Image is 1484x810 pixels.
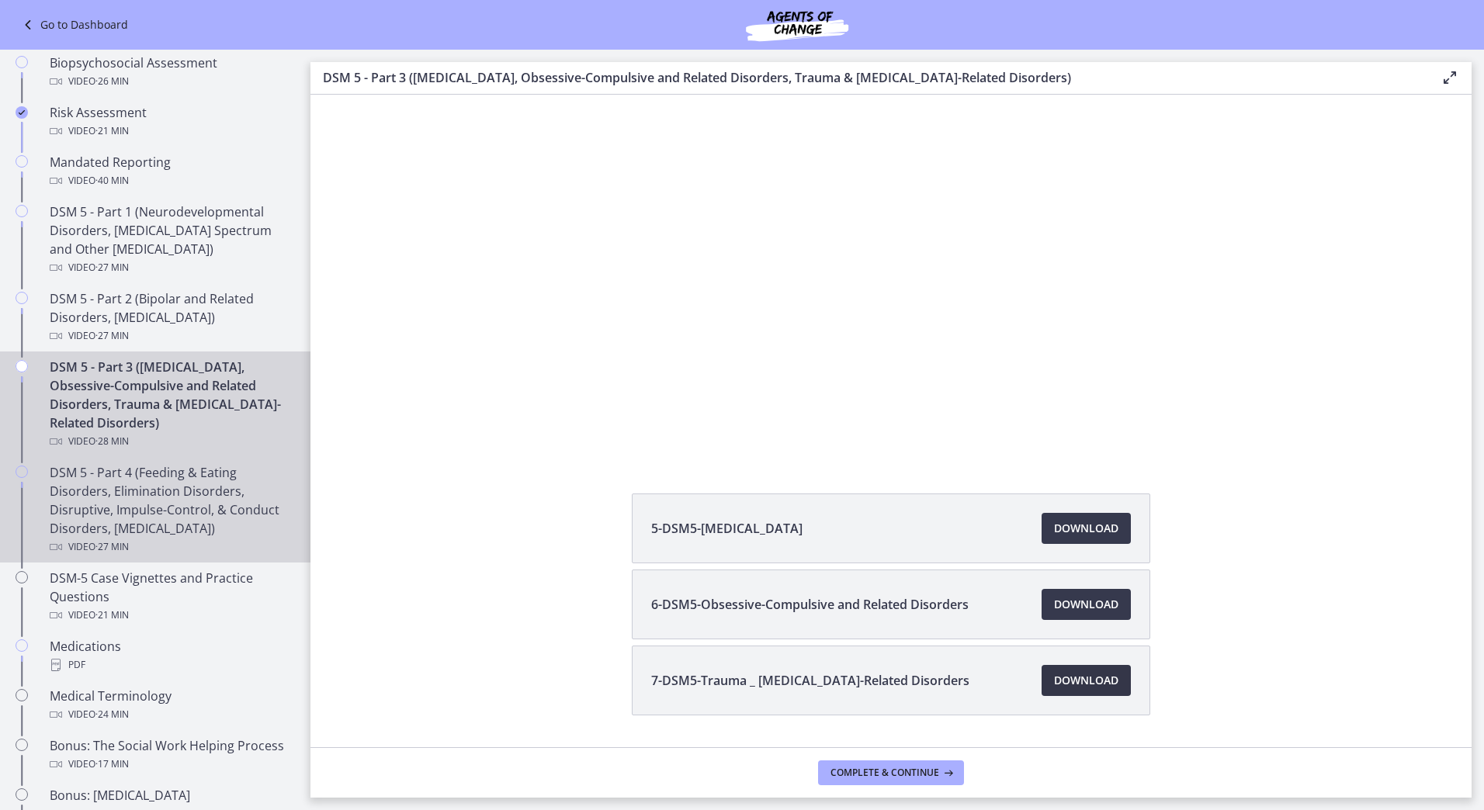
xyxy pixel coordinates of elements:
div: Medical Terminology [50,687,292,724]
div: Video [50,538,292,556]
div: Bonus: The Social Work Helping Process [50,736,292,774]
div: Risk Assessment [50,103,292,140]
a: Go to Dashboard [19,16,128,34]
span: · 40 min [95,171,129,190]
div: Video [50,755,292,774]
div: Video [50,258,292,277]
span: 6-DSM5-Obsessive-Compulsive and Related Disorders [651,595,969,614]
span: · 27 min [95,327,129,345]
a: Download [1042,665,1131,696]
div: Mandated Reporting [50,153,292,190]
a: Download [1042,589,1131,620]
span: Download [1054,671,1118,690]
a: Download [1042,513,1131,544]
span: · 24 min [95,705,129,724]
span: Download [1054,519,1118,538]
div: Video [50,606,292,625]
div: Video [50,171,292,190]
div: DSM 5 - Part 4 (Feeding & Eating Disorders, Elimination Disorders, Disruptive, Impulse-Control, &... [50,463,292,556]
i: Completed [16,106,28,119]
button: Complete & continue [818,760,964,785]
div: Video [50,122,292,140]
h3: DSM 5 - Part 3 ([MEDICAL_DATA], Obsessive-Compulsive and Related Disorders, Trauma & [MEDICAL_DAT... [323,68,1416,87]
span: · 27 min [95,538,129,556]
div: Video [50,432,292,451]
span: · 28 min [95,432,129,451]
div: DSM 5 - Part 1 (Neurodevelopmental Disorders, [MEDICAL_DATA] Spectrum and Other [MEDICAL_DATA]) [50,202,292,277]
span: Download [1054,595,1118,614]
div: Biopsychosocial Assessment [50,54,292,91]
span: · 26 min [95,72,129,91]
span: 5-DSM5-[MEDICAL_DATA] [651,519,803,538]
div: PDF [50,656,292,674]
span: · 27 min [95,258,129,277]
img: Agents of Change [704,6,890,43]
div: Video [50,327,292,345]
span: · 21 min [95,606,129,625]
span: · 21 min [95,122,129,140]
div: DSM 5 - Part 3 ([MEDICAL_DATA], Obsessive-Compulsive and Related Disorders, Trauma & [MEDICAL_DAT... [50,358,292,451]
div: DSM-5 Case Vignettes and Practice Questions [50,569,292,625]
div: DSM 5 - Part 2 (Bipolar and Related Disorders, [MEDICAL_DATA]) [50,289,292,345]
span: Complete & continue [830,767,939,779]
div: Medications [50,637,292,674]
span: 7-DSM5-Trauma _ [MEDICAL_DATA]-Related Disorders [651,671,969,690]
div: Video [50,72,292,91]
span: · 17 min [95,755,129,774]
div: Video [50,705,292,724]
